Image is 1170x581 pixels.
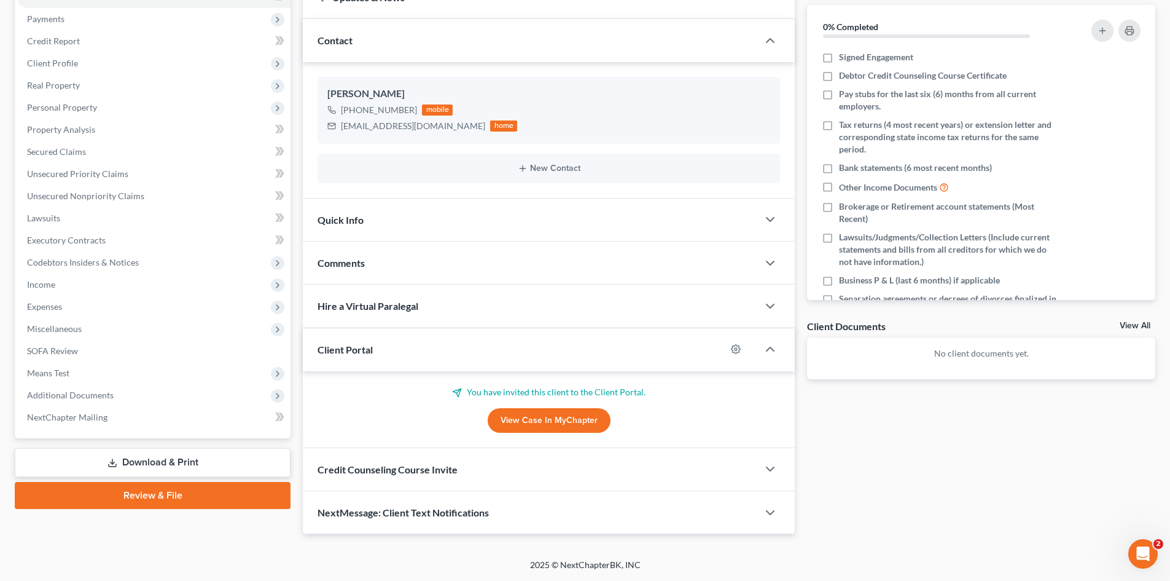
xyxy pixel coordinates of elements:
[490,121,517,132] div: home
[817,347,1145,360] p: No client documents yet.
[1153,539,1163,549] span: 2
[27,412,107,422] span: NextChapter Mailing
[327,164,770,173] button: New Contact
[839,181,937,194] span: Other Income Documents
[318,386,780,398] p: You have invited this client to the Client Portal.
[318,464,458,475] span: Credit Counseling Course Invite
[318,507,489,518] span: NextMessage: Client Text Notifications
[422,105,453,116] div: mobile
[17,141,291,163] a: Secured Claims
[17,229,291,251] a: Executory Contracts
[839,51,913,63] span: Signed Engagement
[17,340,291,362] a: SOFA Review
[27,368,69,378] span: Means Test
[1120,322,1150,330] a: View All
[27,14,64,24] span: Payments
[27,168,128,179] span: Unsecured Priority Claims
[27,301,62,312] span: Expenses
[839,231,1058,268] span: Lawsuits/Judgments/Collection Letters (Include current statements and bills from all creditors fo...
[839,162,992,174] span: Bank statements (6 most recent months)
[823,22,878,32] strong: 0% Completed
[807,320,886,333] div: Client Documents
[327,87,770,101] div: [PERSON_NAME]
[27,146,86,157] span: Secured Claims
[839,69,1007,82] span: Debtor Credit Counseling Course Certificate
[318,34,353,46] span: Contact
[27,124,95,135] span: Property Analysis
[235,559,935,581] div: 2025 © NextChapterBK, INC
[488,408,610,433] a: View Case in MyChapter
[341,120,485,132] div: [EMAIL_ADDRESS][DOMAIN_NAME]
[839,200,1058,225] span: Brokerage or Retirement account statements (Most Recent)
[27,191,144,201] span: Unsecured Nonpriority Claims
[27,279,55,290] span: Income
[318,214,364,226] span: Quick Info
[341,104,417,116] div: [PHONE_NUMBER]
[27,235,106,245] span: Executory Contracts
[318,257,365,269] span: Comments
[17,185,291,207] a: Unsecured Nonpriority Claims
[17,163,291,185] a: Unsecured Priority Claims
[27,102,97,113] span: Personal Property
[27,213,60,223] span: Lawsuits
[839,274,1000,287] span: Business P & L (last 6 months) if applicable
[839,88,1058,113] span: Pay stubs for the last six (6) months from all current employers.
[17,207,291,229] a: Lawsuits
[27,80,80,90] span: Real Property
[17,30,291,52] a: Credit Report
[27,36,80,46] span: Credit Report
[27,323,82,334] span: Miscellaneous
[1128,539,1158,569] iframe: Intercom live chat
[27,390,114,400] span: Additional Documents
[15,448,291,477] a: Download & Print
[27,257,139,267] span: Codebtors Insiders & Notices
[17,406,291,429] a: NextChapter Mailing
[839,119,1058,156] span: Tax returns (4 most recent years) or extension letter and corresponding state income tax returns ...
[27,346,78,356] span: SOFA Review
[15,482,291,509] a: Review & File
[318,344,373,355] span: Client Portal
[27,58,78,68] span: Client Profile
[17,119,291,141] a: Property Analysis
[839,293,1058,317] span: Separation agreements or decrees of divorces finalized in the past 2 years
[318,300,418,312] span: Hire a Virtual Paralegal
